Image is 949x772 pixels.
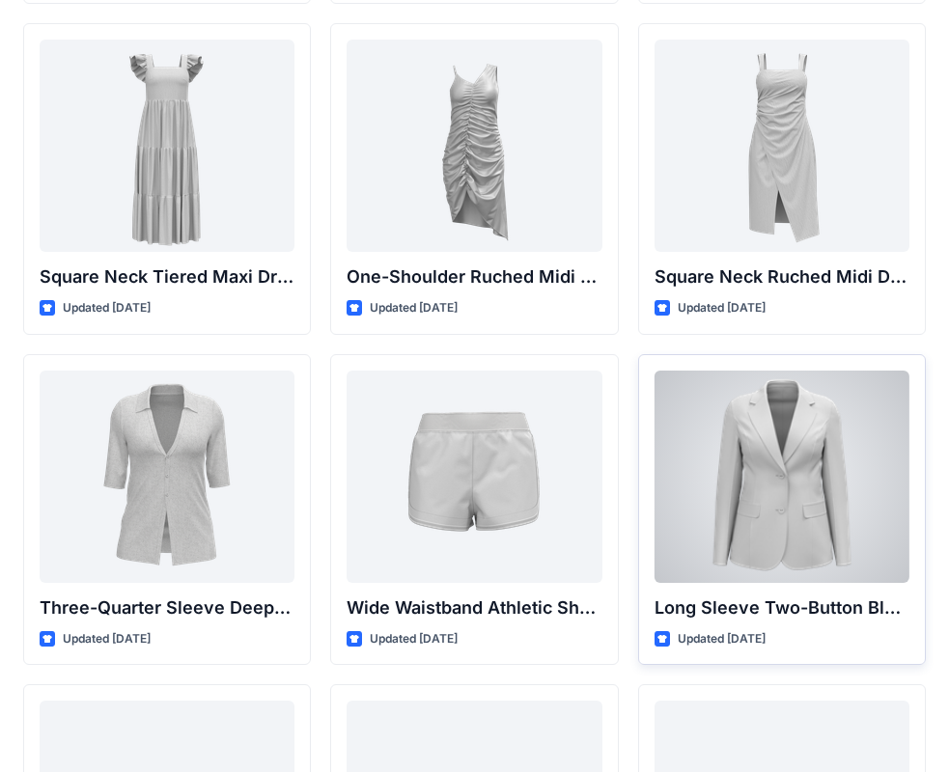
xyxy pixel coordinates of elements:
[347,371,601,583] a: Wide Waistband Athletic Shorts
[370,298,458,318] p: Updated [DATE]
[347,40,601,252] a: One-Shoulder Ruched Midi Dress with Asymmetrical Hem
[63,298,151,318] p: Updated [DATE]
[678,629,766,649] p: Updated [DATE]
[347,594,601,621] p: Wide Waistband Athletic Shorts
[40,40,294,252] a: Square Neck Tiered Maxi Dress with Ruffle Sleeves
[655,594,909,621] p: Long Sleeve Two-Button Blazer with Flap Pockets
[678,298,766,318] p: Updated [DATE]
[63,629,151,649] p: Updated [DATE]
[370,629,458,649] p: Updated [DATE]
[655,40,909,252] a: Square Neck Ruched Midi Dress with Asymmetrical Hem
[40,371,294,583] a: Three-Quarter Sleeve Deep V-Neck Button-Down Top
[347,263,601,290] p: One-Shoulder Ruched Midi Dress with Asymmetrical Hem
[655,371,909,583] a: Long Sleeve Two-Button Blazer with Flap Pockets
[40,263,294,290] p: Square Neck Tiered Maxi Dress with Ruffle Sleeves
[655,263,909,290] p: Square Neck Ruched Midi Dress with Asymmetrical Hem
[40,594,294,621] p: Three-Quarter Sleeve Deep V-Neck Button-Down Top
